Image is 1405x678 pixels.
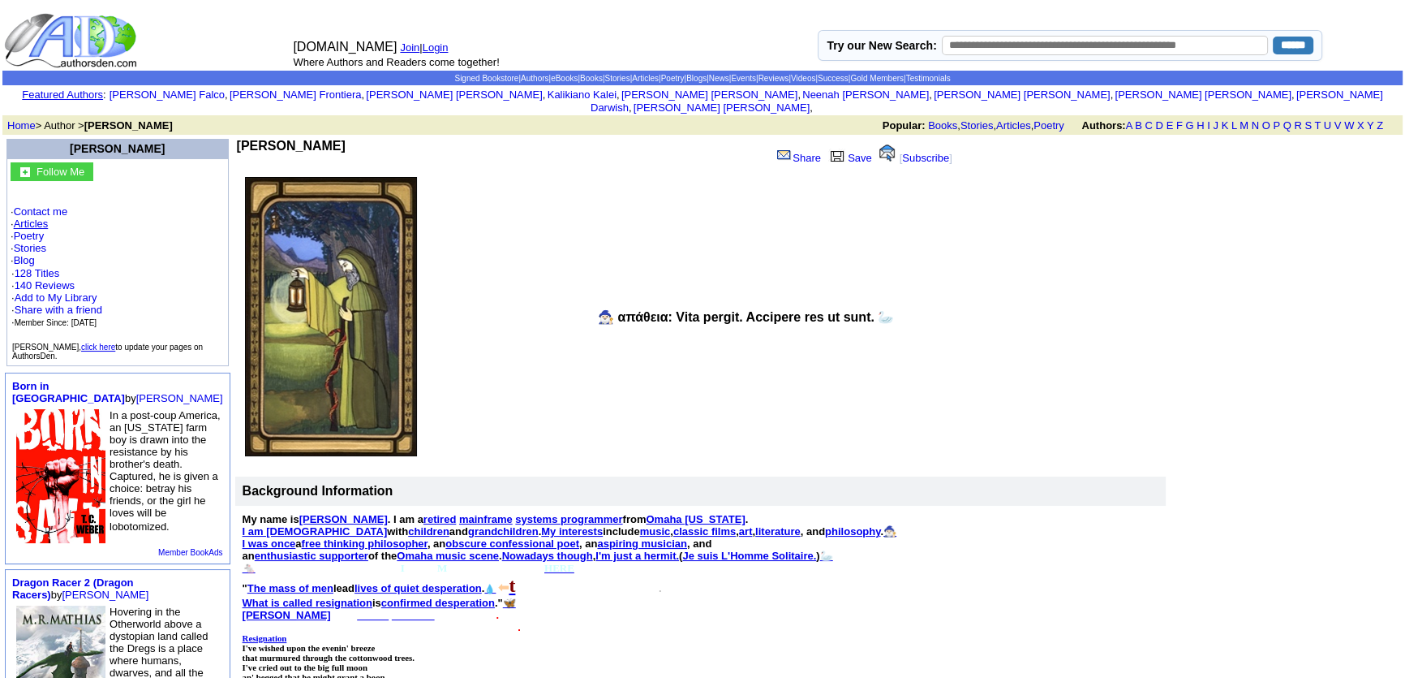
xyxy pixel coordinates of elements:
span: My name is . I am a from . [243,513,749,525]
font: · · [11,267,102,328]
a: obscure confessional poet [445,538,579,550]
img: gc.jpg [20,167,30,177]
a: retired [423,513,456,525]
a: Omaha music scene [397,550,499,562]
font: > Author > [7,119,173,132]
a: R [1294,119,1301,132]
a: News [709,74,729,83]
a: [PERSON_NAME] [PERSON_NAME] [1115,89,1291,101]
b: [PERSON_NAME] [237,139,346,153]
font: i [364,91,366,100]
span: . [659,582,662,594]
a: Videos [791,74,815,83]
img: share_page.gif [777,149,791,162]
a: H [1197,119,1204,132]
a: [PERSON_NAME] [62,589,148,601]
a: [PERSON_NAME] [PERSON_NAME] [934,89,1110,101]
a: What is called resignation [243,597,372,609]
a: HERE [544,562,574,574]
a: music [640,525,671,538]
span: a , an , an , and [243,538,712,550]
a: D [1155,119,1162,132]
b: I've wished upon the evenin' breeze [243,643,376,653]
a: P [1273,119,1279,132]
a: Poetry [14,230,45,242]
a: [PERSON_NAME] [PERSON_NAME] [634,101,810,114]
a: click here [81,343,115,352]
img: alert.gif [879,145,895,162]
a: A [1126,119,1132,132]
a: eBooks [551,74,578,83]
a: Books [580,74,603,83]
a: children [408,525,449,538]
img: 78483.jpg [16,409,105,543]
a: Resignation [243,633,287,643]
a: Share [776,152,821,164]
font: by [12,577,148,601]
a: Articles [14,218,49,230]
span: " lead . [243,582,516,594]
font: i [632,104,634,113]
a: 🧙🏻‍♂️ [883,525,896,538]
a: art [739,525,753,538]
a: W [1344,119,1354,132]
font: : [22,89,105,101]
a: Gold Members [850,74,904,83]
a: Events [731,74,756,83]
a: Contact me [14,205,67,218]
a: confirmed desperation [381,597,495,609]
font: Follow Me [37,166,84,178]
a: Articles [632,74,659,83]
font: i [1113,91,1115,100]
font: · · · [11,291,102,328]
a: Login [423,41,449,54]
a: Follow Me [37,164,84,178]
span: | | | | | | | | | | | | | | [454,74,950,83]
a: mainframe [459,513,513,525]
font: ] [949,152,952,164]
font: Where Authors and Readers come together! [293,56,499,68]
a: C [1145,119,1152,132]
a: [PERSON_NAME] Darwish [591,89,1383,114]
a: Home [7,119,36,132]
a: [PERSON_NAME] [PERSON_NAME] [621,89,797,101]
span: with and . include , , , , and . [243,525,896,538]
iframe: fb:like Facebook Social Plugin [237,153,602,170]
a: lives of quiet desperation [354,582,482,594]
a: aspiring musician [597,538,687,550]
font: [ [900,152,903,164]
a: F [1176,119,1183,132]
a: literature [755,525,801,538]
font: i [545,91,547,100]
a: M [1240,119,1248,132]
label: Try our New Search: [827,39,936,52]
span: an of the . , ( ) [243,550,833,562]
a: Stories [14,242,46,254]
a: Neenah [PERSON_NAME] [802,89,929,101]
font: i [1295,91,1296,100]
a: G [1185,119,1193,132]
font: Member Since: [DATE] [15,318,97,327]
a: t [509,575,515,596]
a: Kalikiano Kalei [548,89,617,101]
a: Share with a friend [15,304,102,316]
font: des papillons [435,609,496,621]
span: M [437,562,447,574]
a: U [1324,119,1331,132]
a: Blog [14,254,35,266]
a: Y [1367,119,1373,132]
a: L [1231,119,1237,132]
a: 🦢 [820,550,833,562]
b: 🧙🏻‍♂️ απάθεια: Vita pergit. Accipere res ut sunt. 🦢 [598,310,894,324]
a: X [1357,119,1364,132]
a: Omaha [US_STATE] [646,513,745,525]
font: i [813,104,814,113]
font: i [228,91,230,100]
b: Authors: [1081,119,1125,132]
a: classic films [673,525,736,538]
a: [PERSON_NAME] [70,142,165,155]
a: le sentier [392,609,435,621]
